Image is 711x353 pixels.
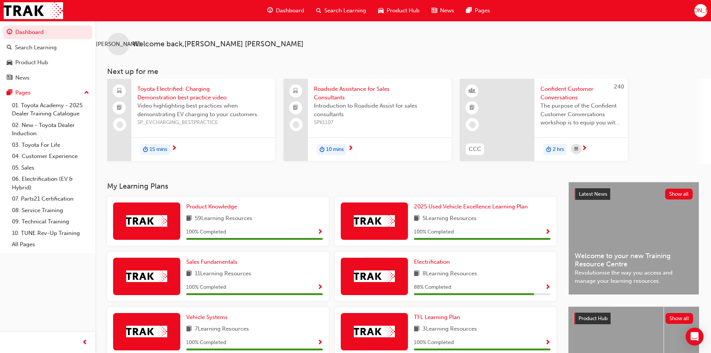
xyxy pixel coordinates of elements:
span: laptop-icon [117,86,122,96]
a: 02. New - Toyota Dealer Induction [9,120,92,139]
a: Toyota Electrified: Charging Demonstration best practice videoVideo highlighting best practices w... [107,79,275,161]
span: Video highlighting best practices when demonstrating EV charging to your customers. [137,102,269,118]
img: Trak [126,215,167,227]
button: Show Progress [545,338,551,347]
a: 240CCCConfident Customer ConversationsThe purpose of the Confident Customer Conversations worksho... [460,79,628,161]
a: 05. Sales [9,162,92,174]
span: laptop-icon [293,86,298,96]
span: search-icon [316,6,321,15]
span: Toyota Electrified: Charging Demonstration best practice video [137,85,269,102]
span: Product Hub [579,315,608,322]
span: Pages [475,6,490,15]
span: 15 mins [150,145,167,154]
a: guage-iconDashboard [261,3,310,18]
span: car-icon [378,6,384,15]
span: 59 Learning Resources [195,214,252,223]
a: Product HubShow all [574,313,693,325]
span: Sales Fundamentals [186,258,237,265]
a: 08. Service Training [9,205,92,216]
span: next-icon [581,145,587,152]
span: 3 Learning Resources [422,325,477,334]
span: next-icon [348,145,353,152]
button: Show Progress [317,227,323,237]
a: Sales Fundamentals [186,258,240,266]
a: search-iconSearch Learning [310,3,372,18]
span: News [440,6,454,15]
a: TFL Learning Plan [414,313,463,322]
a: Product Hub [3,56,92,69]
span: duration-icon [546,145,551,154]
span: Introduction to Roadside Assist for sales consultants [314,102,446,118]
div: Search Learning [15,43,57,52]
img: Trak [354,326,395,337]
span: [PERSON_NAME] [96,40,141,49]
a: Roadside Assistance for Sales ConsultantsIntroduction to Roadside Assist for sales consultantsSPK... [284,79,452,161]
a: 2025 Used Vehicle Excellence Learning Plan [414,202,531,211]
a: 07. Parts21 Certification [9,193,92,205]
span: book-icon [186,269,192,279]
span: 10 mins [326,145,344,154]
span: guage-icon [7,29,12,36]
a: All Pages [9,239,92,250]
span: Welcome back , [PERSON_NAME] [PERSON_NAME] [132,40,303,49]
a: Dashboard [3,25,92,39]
img: Trak [126,326,167,337]
div: Pages [15,89,31,97]
div: Open Intercom Messenger [686,328,704,346]
span: Show Progress [545,340,551,346]
span: news-icon [7,75,12,81]
span: CCC [469,145,481,154]
span: Vehicle Systems [186,314,228,321]
span: pages-icon [466,6,472,15]
img: Trak [126,270,167,282]
span: calendar-icon [574,145,578,154]
span: Search Learning [324,6,366,15]
button: DashboardSearch LearningProduct HubNews [3,24,92,86]
span: learningRecordVerb_NONE-icon [469,121,476,128]
span: 100 % Completed [414,338,454,347]
span: Revolutionise the way you access and manage your learning resources. [575,269,693,285]
span: The purpose of the Confident Customer Conversations workshop is to equip you with tools to commun... [540,102,622,127]
span: 100 % Completed [186,228,226,236]
button: [PERSON_NAME] [694,4,707,17]
span: book-icon [414,325,420,334]
span: 100 % Completed [186,338,226,347]
span: duration-icon [143,145,148,154]
a: 10. TUNE Rev-Up Training [9,227,92,239]
div: News [15,74,29,82]
span: 2 hrs [553,145,564,154]
span: Latest News [579,191,607,197]
span: pages-icon [7,90,12,96]
span: Show Progress [545,229,551,236]
a: Product Knowledge [186,202,240,211]
span: Show Progress [317,229,323,236]
button: Show Progress [545,227,551,237]
span: Show Progress [317,284,323,291]
a: Electrification [414,258,453,266]
button: Show Progress [317,338,323,347]
h3: My Learning Plans [107,182,556,191]
span: duration-icon [319,145,325,154]
a: pages-iconPages [460,3,496,18]
a: Search Learning [3,41,92,55]
span: booktick-icon [293,103,298,113]
span: TFL Learning Plan [414,314,460,321]
span: news-icon [431,6,437,15]
span: book-icon [414,269,420,279]
span: 5 Learning Resources [422,214,477,223]
span: learningRecordVerb_NONE-icon [116,121,123,128]
span: SP_EVCHARGING_BESTPRACTICE [137,118,269,127]
img: Trak [354,270,395,282]
span: search-icon [7,44,12,51]
a: 01. Toyota Academy - 2025 Dealer Training Catalogue [9,100,92,120]
span: learningRecordVerb_NONE-icon [293,121,299,128]
span: booktick-icon [470,103,475,113]
span: 100 % Completed [414,228,454,236]
button: Pages [3,86,92,100]
span: Welcome to your new Training Resource Centre [575,252,693,269]
span: car-icon [7,59,12,66]
a: Latest NewsShow allWelcome to your new Training Resource CentreRevolutionise the way you access a... [568,182,699,295]
span: learningResourceType_INSTRUCTOR_LED-icon [470,86,475,96]
button: Show all [665,313,693,324]
span: 100 % Completed [186,283,226,292]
